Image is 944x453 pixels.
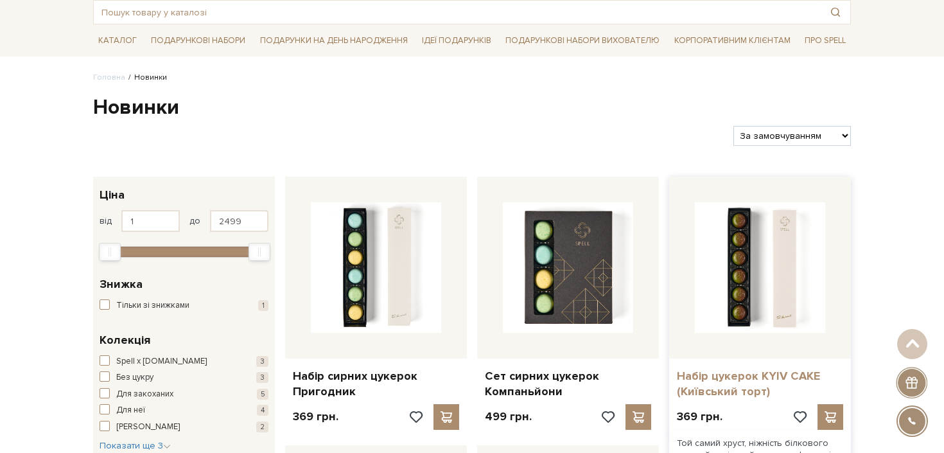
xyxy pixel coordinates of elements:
[116,299,189,312] span: Тільки зі знижками
[293,369,459,399] a: Набір сирних цукерок Пригодник
[210,210,268,232] input: Ціна
[669,30,796,51] a: Корпоративним клієнтам
[485,369,651,399] a: Сет сирних цукерок Компаньйони
[100,276,143,293] span: Знижка
[121,210,180,232] input: Ціна
[116,404,145,417] span: Для неї
[100,440,171,452] button: Показати ще 3
[800,31,851,51] a: Про Spell
[100,440,171,451] span: Показати ще 3
[94,1,821,24] input: Пошук товару у каталозі
[249,243,270,261] div: Max
[146,31,250,51] a: Подарункові набори
[100,299,268,312] button: Тільки зі знижками 1
[257,389,268,400] span: 5
[677,409,722,424] p: 369 грн.
[293,409,338,424] p: 369 грн.
[255,31,413,51] a: Подарунки на День народження
[93,31,142,51] a: Каталог
[93,94,851,121] h1: Новинки
[116,355,207,368] span: Spell x [DOMAIN_NAME]
[256,422,268,432] span: 2
[256,356,268,367] span: 3
[500,30,665,51] a: Подарункові набори вихователю
[100,186,125,204] span: Ціна
[417,31,496,51] a: Ідеї подарунків
[100,355,268,368] button: Spell x [DOMAIN_NAME] 3
[125,72,167,84] li: Новинки
[99,243,121,261] div: Min
[100,371,268,384] button: Без цукру 3
[189,215,200,227] span: до
[100,332,150,349] span: Колекція
[116,371,153,384] span: Без цукру
[821,1,850,24] button: Пошук товару у каталозі
[93,73,125,82] a: Головна
[116,421,180,434] span: [PERSON_NAME]
[116,388,173,401] span: Для закоханих
[485,409,532,424] p: 499 грн.
[100,404,268,417] button: Для неї 4
[257,405,268,416] span: 4
[256,372,268,383] span: 3
[100,215,112,227] span: від
[677,369,843,399] a: Набір цукерок KYIV CAKE (Київський торт)
[100,388,268,401] button: Для закоханих 5
[100,421,268,434] button: [PERSON_NAME] 2
[258,300,268,311] span: 1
